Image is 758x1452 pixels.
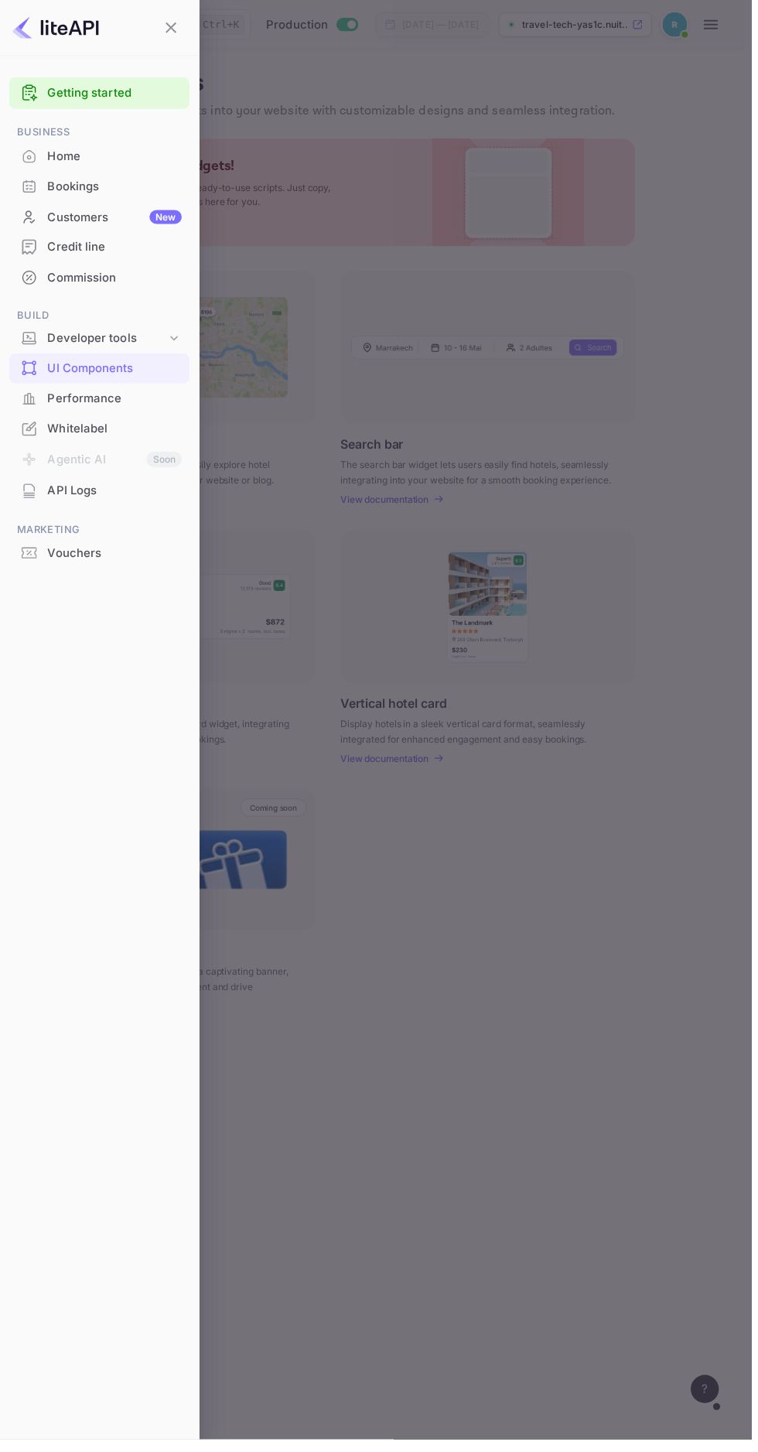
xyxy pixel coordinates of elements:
a: API Logs [9,480,191,509]
a: Performance [9,388,191,416]
img: LiteAPI logo [12,15,100,40]
div: UI Components [48,363,183,381]
div: Credit line [48,241,183,258]
a: Vouchers [9,543,191,572]
div: Commission [48,272,183,289]
div: Whitelabel [48,424,183,442]
div: API Logs [48,487,183,504]
div: Vouchers [9,543,191,573]
a: UI Components [9,357,191,385]
div: Credit line [9,234,191,265]
span: Marketing [9,526,191,543]
div: Performance [9,388,191,418]
div: Vouchers [48,549,183,567]
div: Getting started [9,78,191,110]
div: Developer tools [9,328,191,355]
div: Home [48,149,183,167]
div: Commission [9,265,191,296]
div: Customers [48,210,183,228]
div: New [151,212,183,226]
div: Performance [48,394,183,412]
a: Commission [9,265,191,294]
div: Home [9,143,191,173]
a: Home [9,143,191,172]
a: Bookings [9,173,191,202]
div: Whitelabel [9,418,191,448]
span: Build [9,310,191,327]
a: Whitelabel [9,418,191,446]
div: Bookings [48,179,183,197]
div: Bookings [9,173,191,203]
div: Developer tools [48,333,168,350]
a: Credit line [9,234,191,263]
a: Getting started [48,85,183,103]
div: UI Components [9,357,191,387]
a: CustomersNew [9,204,191,233]
div: API Logs [9,480,191,511]
div: CustomersNew [9,204,191,234]
span: Business [9,125,191,142]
